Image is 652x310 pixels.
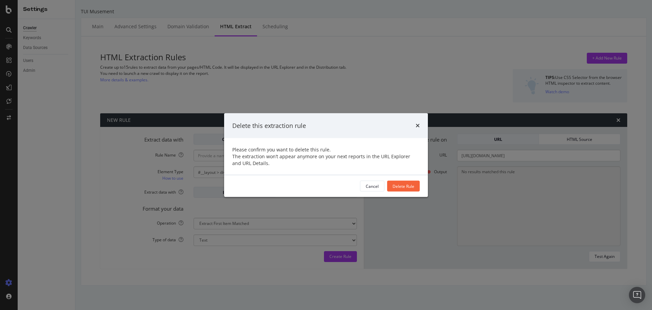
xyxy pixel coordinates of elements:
[629,287,645,303] div: Open Intercom Messenger
[366,183,379,189] div: Cancel
[387,181,420,192] button: Delete Rule
[360,181,384,192] button: Cancel
[224,113,428,197] div: modal
[232,121,306,130] div: Delete this extraction rule
[232,146,420,167] div: Please confirm you want to delete this rule. The extraction won’t appear anymore on your next rep...
[416,121,420,130] div: times
[393,183,414,189] div: Delete Rule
